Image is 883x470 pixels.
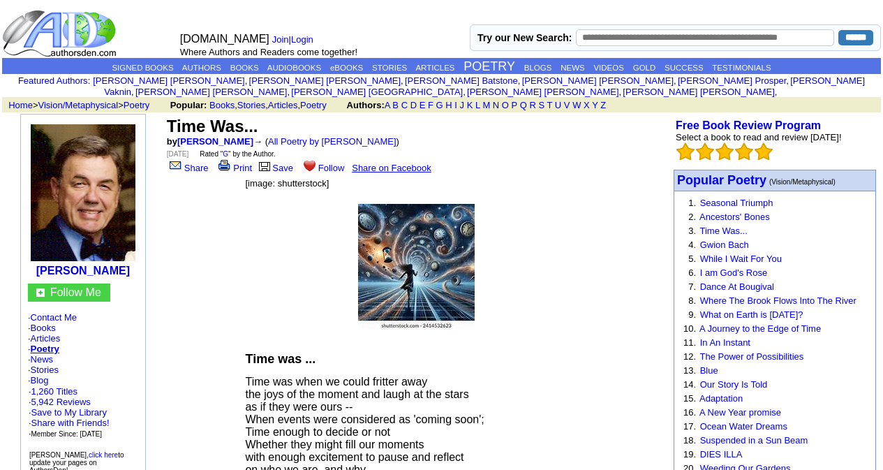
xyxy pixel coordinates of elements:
[755,142,773,161] img: bigemptystars.png
[683,379,696,390] font: 14.
[3,100,168,110] font: > >
[712,64,771,72] a: TESTIMONIALS
[291,87,463,97] a: [PERSON_NAME] [GEOGRAPHIC_DATA]
[592,100,598,110] a: Y
[688,309,696,320] font: 9.
[38,100,119,110] a: Vision/Metaphysical
[170,100,619,110] font: , , ,
[699,323,821,334] a: A Journey to the Edge of Time
[555,100,561,110] a: U
[249,75,401,86] a: [PERSON_NAME] [PERSON_NAME]
[700,365,718,376] a: Blue
[31,375,49,385] a: Blog
[512,100,517,110] a: P
[572,100,581,110] a: W
[247,78,248,85] font: i
[428,100,433,110] a: F
[522,75,674,86] a: [PERSON_NAME] [PERSON_NAME]
[405,75,518,86] a: [PERSON_NAME] Batstone
[352,163,431,173] a: Share on Facebook
[31,312,77,323] a: Contact Me
[31,386,78,397] a: 1,260 Titles
[769,178,836,186] font: (Vision/Metaphysical)
[623,87,774,97] a: [PERSON_NAME] [PERSON_NAME]
[218,160,230,171] img: print.gif
[467,87,618,97] a: [PERSON_NAME] [PERSON_NAME]
[104,75,865,97] a: [PERSON_NAME] Vaknin
[18,75,90,86] font: :
[31,323,56,333] a: Books
[683,407,696,418] font: 16.
[688,295,696,306] font: 8.
[268,136,396,147] a: All Poetry by [PERSON_NAME]
[678,75,786,86] a: [PERSON_NAME] Prosper
[410,100,417,110] a: D
[665,64,704,72] a: SUCCESS
[466,89,467,96] font: i
[257,160,272,171] img: library.gif
[403,78,405,85] font: i
[475,100,480,110] a: L
[36,265,130,277] a: [PERSON_NAME]
[135,87,287,97] a: [PERSON_NAME] [PERSON_NAME]
[699,407,781,418] a: A New Year promise
[477,32,572,43] label: Try our New Search:
[735,142,753,161] img: bigemptystars.png
[36,288,45,297] img: gc.jpg
[700,309,803,320] a: What on Earth is [DATE]?
[688,198,696,208] font: 1.
[502,100,509,110] a: O
[223,150,228,158] a: G
[134,89,135,96] font: i
[700,421,787,432] a: Ocean Water Dreams
[677,175,766,186] a: Popular Poetry
[29,407,110,439] font: · · ·
[230,64,259,72] a: BOOKS
[463,59,515,73] a: POETRY
[520,100,527,110] a: Q
[253,136,399,147] font: → ( )
[699,393,743,404] a: Adaptation
[50,286,101,298] a: Follow Me
[700,449,743,460] a: DIES ILLA
[290,89,291,96] font: i
[31,365,59,375] a: Stories
[347,100,385,110] b: Authors:
[493,100,499,110] a: N
[31,430,103,438] font: Member Since: [DATE]
[291,34,313,45] a: Login
[683,365,696,376] font: 13.
[330,64,363,72] a: eBOOKS
[538,100,544,110] a: S
[89,451,118,459] a: click here
[420,100,426,110] a: E
[31,407,107,418] a: Save to My Library
[700,281,774,292] a: Dance At Bougival
[31,344,59,354] a: Poetry
[699,351,803,362] a: The Power of Possibilities
[415,64,454,72] a: ARTICLES
[177,136,253,147] a: [PERSON_NAME]
[677,173,766,187] font: Popular Poetry
[696,142,714,161] img: bigemptystars.png
[358,204,475,330] img: 368730.jpg
[700,295,856,306] a: Where The Brook Flows Into The River
[31,333,61,344] a: Articles
[257,163,293,173] a: Save
[688,240,696,250] font: 4.
[124,100,150,110] a: Poetry
[683,435,696,446] font: 18.
[547,100,553,110] a: T
[31,124,135,261] img: 97811.jpg
[436,100,443,110] a: G
[683,351,696,362] font: 12.
[700,267,767,278] a: I am God's Rose
[300,100,327,110] a: Poetry
[112,64,173,72] a: SIGNED BOOKS
[715,142,734,161] img: bigemptystars.png
[372,64,407,72] a: STORIES
[170,160,181,171] img: share_page.gif
[561,64,585,72] a: NEWS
